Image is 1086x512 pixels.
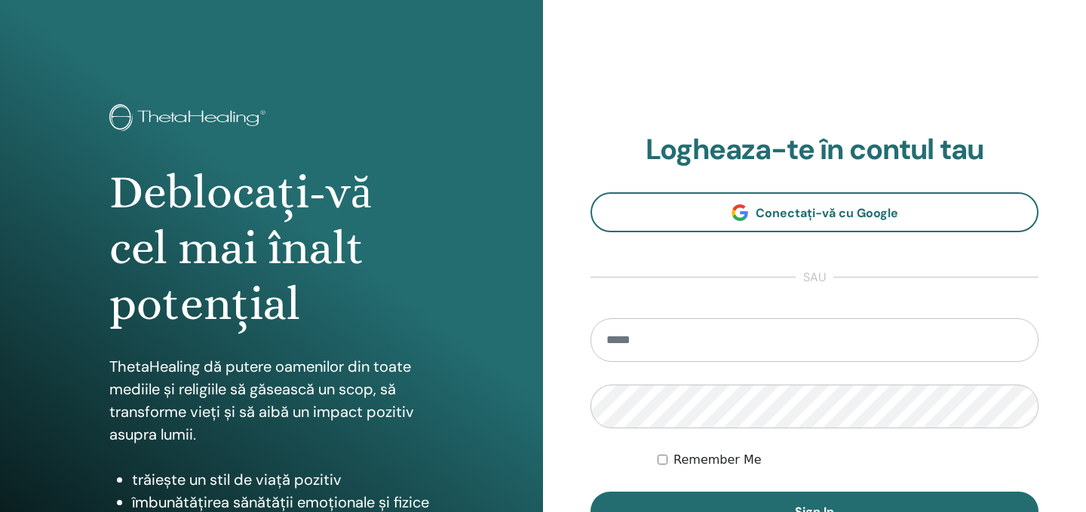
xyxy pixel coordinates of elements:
[796,268,833,287] span: sau
[109,164,434,333] h1: Deblocați-vă cel mai înalt potențial
[756,205,898,221] span: Conectați-vă cu Google
[658,451,1038,469] div: Keep me authenticated indefinitely or until I manually logout
[591,133,1038,167] h2: Logheaza-te în contul tau
[109,355,434,446] p: ThetaHealing dă putere oamenilor din toate mediile și religiile să găsească un scop, să transform...
[132,468,434,491] li: trăiește un stil de viață pozitiv
[591,192,1038,232] a: Conectați-vă cu Google
[673,451,762,469] label: Remember Me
